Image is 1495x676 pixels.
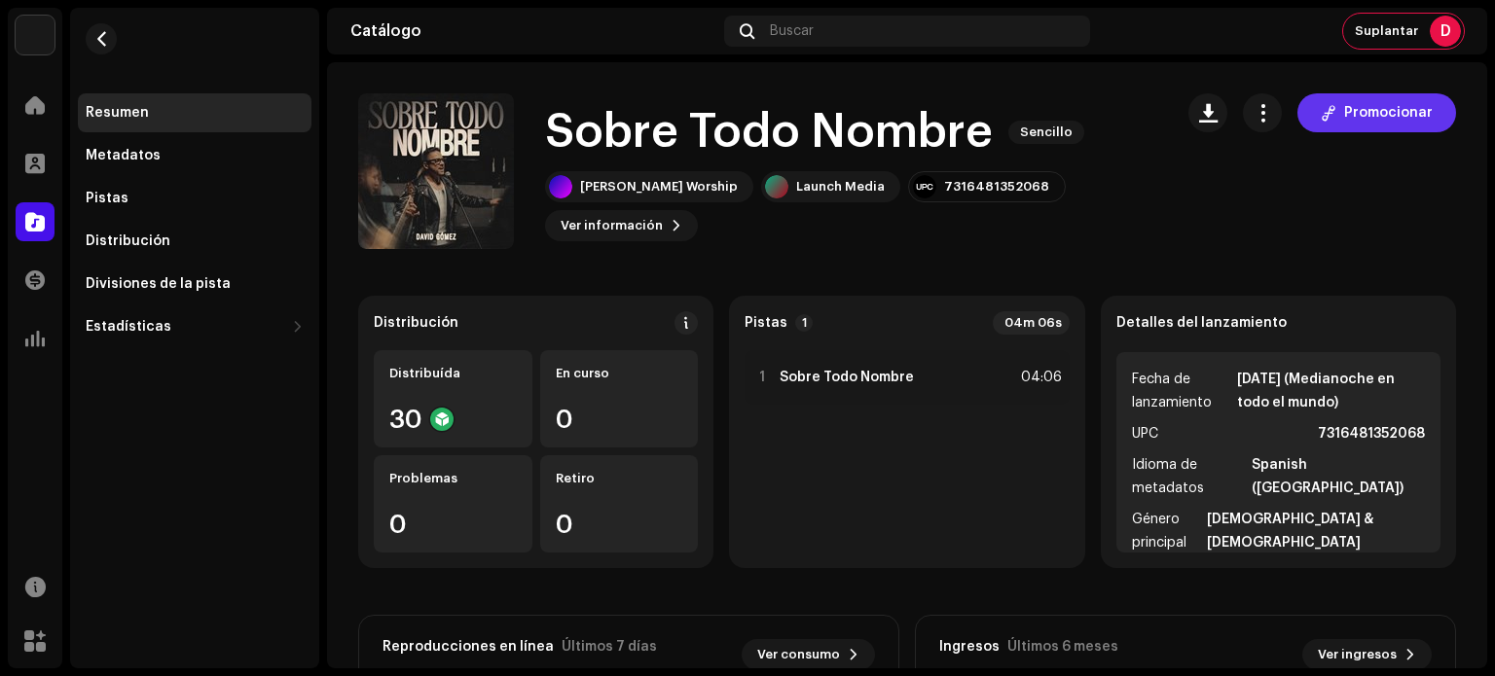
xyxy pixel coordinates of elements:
[1355,23,1418,39] span: Suplantar
[78,179,311,218] re-m-nav-item: Pistas
[1297,93,1456,132] button: Promocionar
[1344,93,1433,132] span: Promocionar
[86,276,231,292] div: Divisiones de la pista
[562,639,657,655] div: Últimos 7 días
[780,370,914,385] strong: Sobre Todo Nombre
[1237,368,1425,414] strong: [DATE] (Medianoche en todo el mundo)
[350,23,716,39] div: Catálogo
[545,101,993,163] h1: Sobre Todo Nombre
[757,635,840,674] span: Ver consumo
[1302,639,1432,670] button: Ver ingresos
[993,311,1070,335] div: 04m 06s
[86,148,161,163] div: Metadatos
[556,471,683,486] div: Retiro
[86,319,171,335] div: Estadísticas
[944,179,1049,195] div: 7316481352068
[939,639,1000,655] div: Ingresos
[1132,368,1234,414] span: Fecha de lanzamiento
[796,179,885,195] div: Launch Media
[1318,635,1397,674] span: Ver ingresos
[86,233,170,249] div: Distribución
[16,16,55,54] img: b0ad06a2-fc67-4620-84db-15bc5929e8a0
[78,265,311,303] re-m-nav-item: Divisiones de la pista
[580,179,738,195] div: [PERSON_NAME] Worship
[1007,639,1118,655] div: Últimos 6 meses
[1019,366,1062,389] div: 04:06
[1132,508,1204,554] span: Género principal
[86,191,128,206] div: Pistas
[1207,508,1425,554] strong: [DEMOGRAPHIC_DATA] & [DEMOGRAPHIC_DATA]
[770,23,814,39] span: Buscar
[374,315,458,331] div: Distribución
[86,105,149,121] div: Resumen
[383,639,554,655] div: Reproducciones en línea
[78,222,311,261] re-m-nav-item: Distribución
[742,639,875,670] button: Ver consumo
[78,136,311,175] re-m-nav-item: Metadatos
[795,314,813,332] p-badge: 1
[1132,453,1248,500] span: Idioma de metadatos
[389,471,517,486] div: Problemas
[556,366,683,381] div: En curso
[561,206,663,245] span: Ver información
[1318,422,1425,445] strong: 7316481352068
[745,315,787,331] strong: Pistas
[1116,315,1287,331] strong: Detalles del lanzamiento
[1430,16,1461,47] div: D
[1008,121,1084,144] span: Sencillo
[1132,422,1158,445] span: UPC
[1252,453,1425,500] strong: Spanish ([GEOGRAPHIC_DATA])
[545,210,698,241] button: Ver información
[389,366,517,381] div: Distribuída
[78,93,311,132] re-m-nav-item: Resumen
[78,307,311,346] re-m-nav-dropdown: Estadísticas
